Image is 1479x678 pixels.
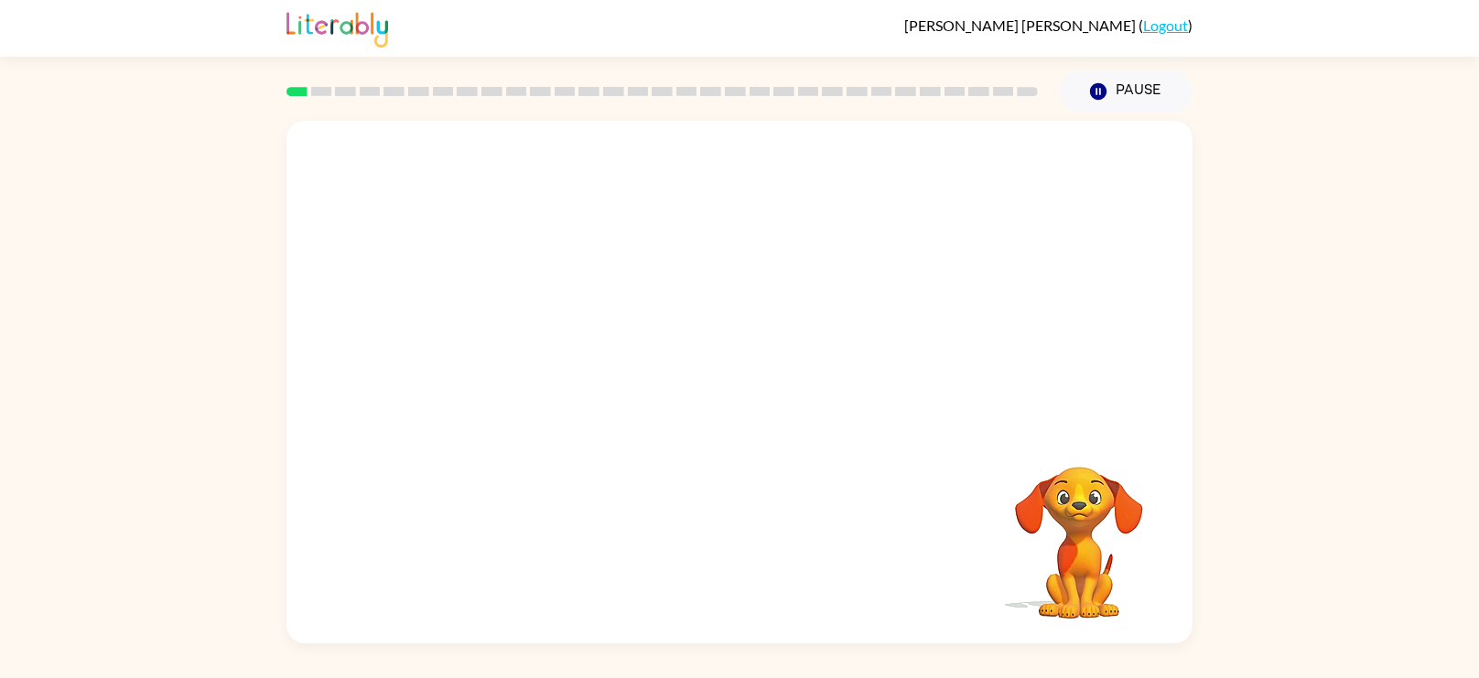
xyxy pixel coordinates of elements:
div: ( ) [904,16,1193,34]
a: Logout [1143,16,1188,34]
img: Literably [286,7,388,48]
video: Your browser must support playing .mp4 files to use Literably. Please try using another browser. [988,438,1171,621]
span: [PERSON_NAME] [PERSON_NAME] [904,16,1139,34]
button: Pause [1060,70,1193,113]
